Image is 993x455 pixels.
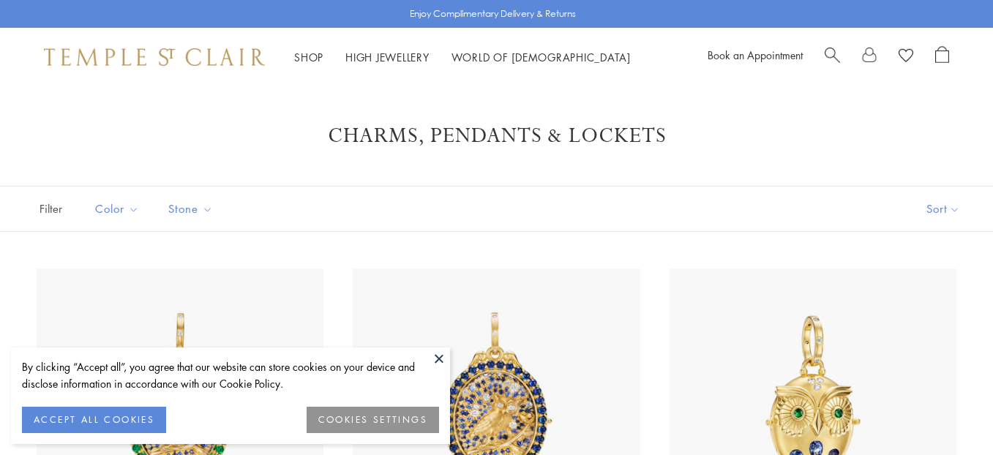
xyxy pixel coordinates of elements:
div: By clicking “Accept all”, you agree that our website can store cookies on your device and disclos... [22,358,439,392]
nav: Main navigation [294,48,631,67]
span: Color [88,200,150,218]
a: World of [DEMOGRAPHIC_DATA]World of [DEMOGRAPHIC_DATA] [451,50,631,64]
a: ShopShop [294,50,323,64]
a: Book an Appointment [708,48,803,62]
span: Stone [161,200,224,218]
button: Show sort by [893,187,993,231]
h1: Charms, Pendants & Lockets [59,123,934,149]
p: Enjoy Complimentary Delivery & Returns [410,7,576,21]
iframe: Gorgias live chat messenger [920,386,978,440]
a: Search [825,46,840,68]
button: COOKIES SETTINGS [307,407,439,433]
a: Open Shopping Bag [935,46,949,68]
a: View Wishlist [899,46,913,68]
a: High JewelleryHigh Jewellery [345,50,430,64]
button: Color [84,192,150,225]
button: Stone [157,192,224,225]
button: ACCEPT ALL COOKIES [22,407,166,433]
img: Temple St. Clair [44,48,265,66]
